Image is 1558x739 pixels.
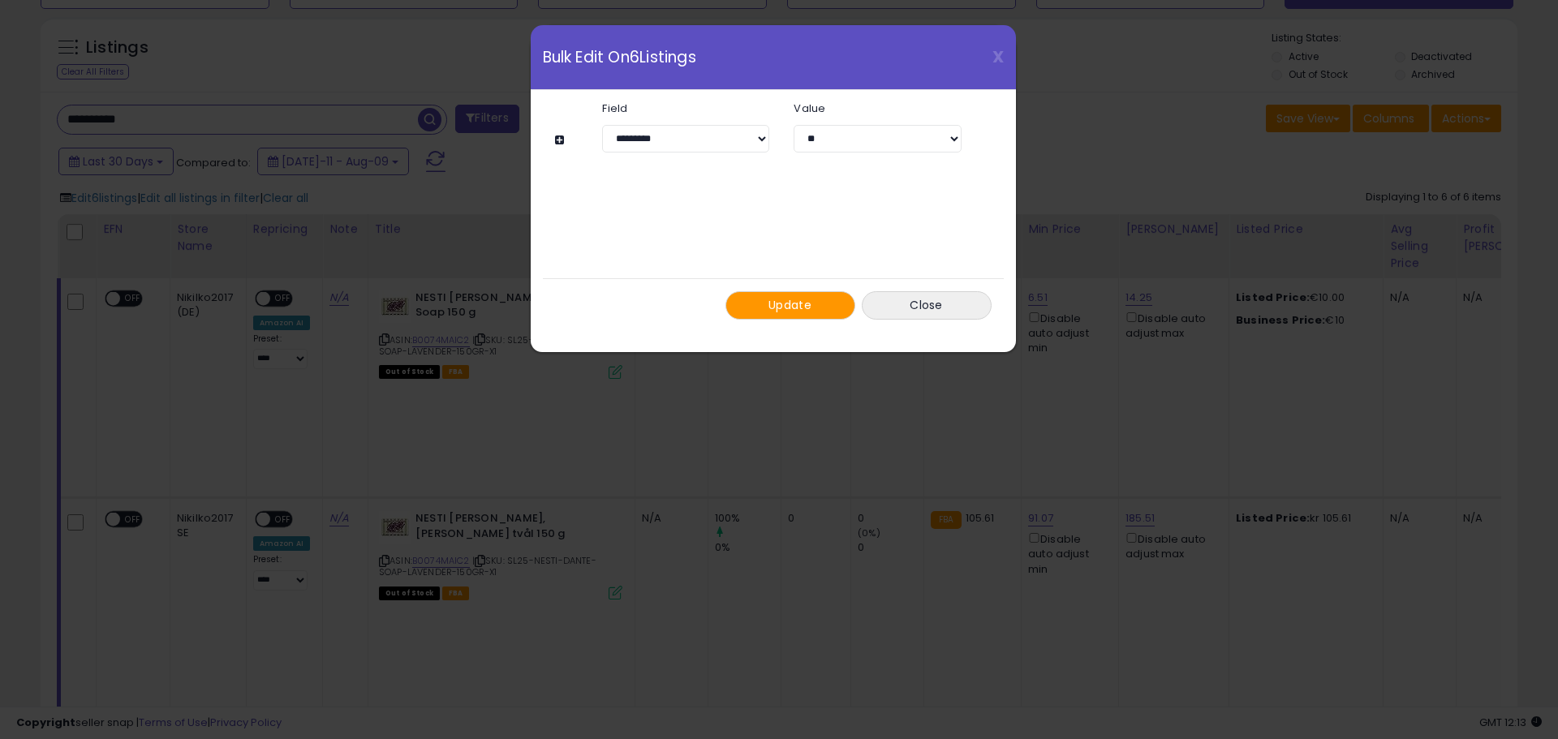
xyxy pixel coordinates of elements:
span: Update [768,297,811,313]
label: Value [781,103,973,114]
label: Field [590,103,781,114]
button: Close [862,291,992,320]
span: X [992,45,1004,68]
span: Bulk Edit On 6 Listings [543,49,696,65]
